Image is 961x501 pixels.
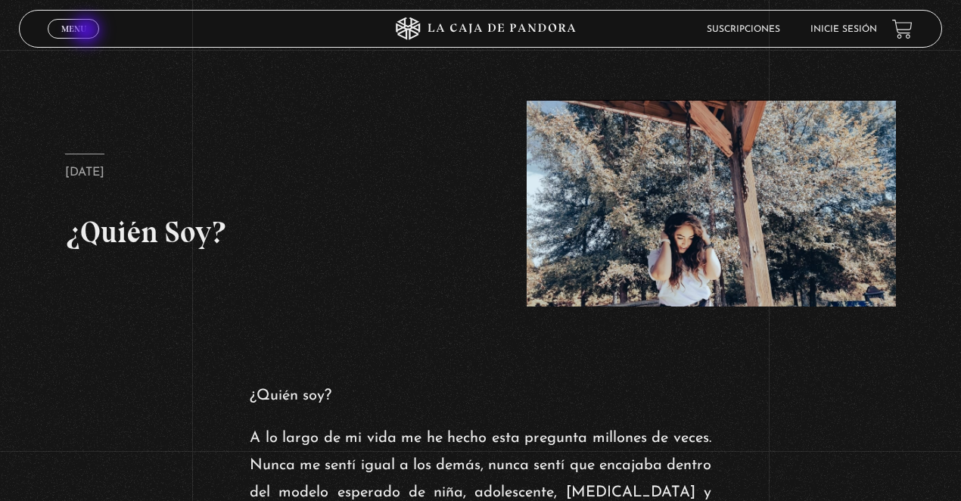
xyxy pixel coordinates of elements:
span: Menu [61,24,86,33]
p: [DATE] [65,154,104,184]
p: ¿Quién soy? [250,382,711,409]
a: Inicie sesión [810,25,877,34]
a: View your shopping cart [892,19,913,39]
span: Cerrar [56,37,92,48]
h2: ¿Quién Soy? [65,210,434,253]
a: Suscripciones [707,25,780,34]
